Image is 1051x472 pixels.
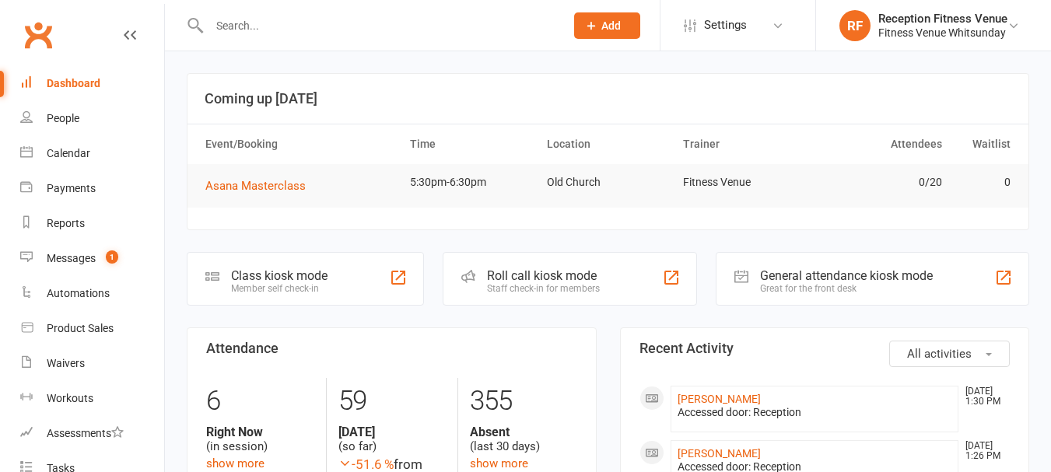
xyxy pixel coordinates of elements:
a: Reports [20,206,164,241]
div: RF [839,10,871,41]
a: [PERSON_NAME] [678,447,761,460]
div: Calendar [47,147,90,159]
a: Dashboard [20,66,164,101]
button: All activities [889,341,1010,367]
a: [PERSON_NAME] [678,393,761,405]
div: Great for the front desk [760,283,933,294]
div: Payments [47,182,96,194]
div: Member self check-in [231,283,328,294]
td: Old Church [540,164,677,201]
div: Class kiosk mode [231,268,328,283]
button: Asana Masterclass [205,177,317,195]
time: [DATE] 1:30 PM [958,386,1009,407]
a: People [20,101,164,136]
input: Search... [205,15,554,37]
strong: Absent [470,425,577,439]
th: Trainer [676,124,813,164]
div: Assessments [47,427,124,439]
th: Waitlist [949,124,1018,164]
td: 5:30pm-6:30pm [403,164,540,201]
a: Assessments [20,416,164,451]
a: Product Sales [20,311,164,346]
a: show more [206,456,265,470]
div: Automations [47,287,110,299]
th: Attendees [813,124,950,164]
div: Roll call kiosk mode [487,268,600,283]
a: show more [470,456,528,470]
span: Asana Masterclass [205,179,306,193]
span: Add [601,19,621,32]
th: Time [403,124,540,164]
div: (so far) [338,425,446,454]
a: Automations [20,276,164,311]
strong: Right Now [206,425,314,439]
a: Workouts [20,381,164,416]
th: Event/Booking [198,124,403,164]
span: All activities [907,347,972,361]
div: Product Sales [47,322,114,334]
div: General attendance kiosk mode [760,268,933,283]
div: Messages [47,252,96,264]
span: -51.6 % [338,456,394,472]
td: Fitness Venue [676,164,813,201]
div: 6 [206,378,314,425]
a: Calendar [20,136,164,171]
div: Fitness Venue Whitsunday [878,26,1007,40]
div: People [47,112,79,124]
h3: Recent Activity [639,341,1011,356]
div: Staff check-in for members [487,283,600,294]
a: Clubworx [19,16,58,54]
h3: Coming up [DATE] [205,91,1011,107]
span: Settings [704,8,747,43]
h3: Attendance [206,341,577,356]
a: Waivers [20,346,164,381]
div: Workouts [47,392,93,404]
div: (last 30 days) [470,425,577,454]
strong: [DATE] [338,425,446,439]
div: Reception Fitness Venue [878,12,1007,26]
div: Dashboard [47,77,100,89]
a: Payments [20,171,164,206]
div: Accessed door: Reception [678,406,952,419]
div: 59 [338,378,446,425]
div: (in session) [206,425,314,454]
time: [DATE] 1:26 PM [958,441,1009,461]
td: 0/20 [813,164,950,201]
div: Reports [47,217,85,229]
span: 1 [106,250,118,264]
td: 0 [949,164,1018,201]
div: Waivers [47,357,85,369]
a: Messages 1 [20,241,164,276]
button: Add [574,12,640,39]
th: Location [540,124,677,164]
div: 355 [470,378,577,425]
